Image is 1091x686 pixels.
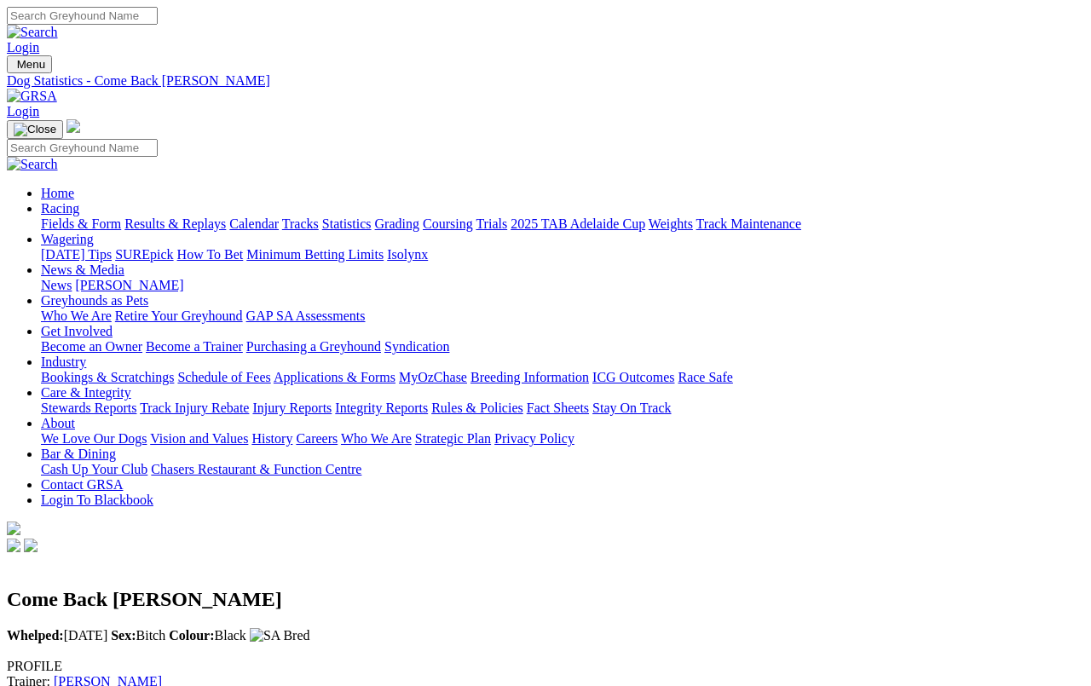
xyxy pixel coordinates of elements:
button: Toggle navigation [7,55,52,73]
a: Fact Sheets [527,401,589,415]
a: Wagering [41,232,94,246]
button: Toggle navigation [7,120,63,139]
a: Tracks [282,216,319,231]
a: Breeding Information [470,370,589,384]
a: Dog Statistics - Come Back [PERSON_NAME] [7,73,1084,89]
a: [PERSON_NAME] [75,278,183,292]
a: Rules & Policies [431,401,523,415]
a: Login [7,104,39,118]
span: [DATE] [7,628,107,643]
img: Search [7,157,58,172]
a: News [41,278,72,292]
a: Track Maintenance [696,216,801,231]
a: Chasers Restaurant & Function Centre [151,462,361,476]
a: Cash Up Your Club [41,462,147,476]
div: News & Media [41,278,1084,293]
a: Stewards Reports [41,401,136,415]
div: Get Involved [41,339,1084,355]
a: Bar & Dining [41,447,116,461]
a: Race Safe [678,370,732,384]
a: Syndication [384,339,449,354]
div: Racing [41,216,1084,232]
a: Retire Your Greyhound [115,308,243,323]
div: Care & Integrity [41,401,1084,416]
a: ICG Outcomes [592,370,674,384]
a: Greyhounds as Pets [41,293,148,308]
img: GRSA [7,89,57,104]
a: Trials [476,216,507,231]
a: Login [7,40,39,55]
img: SA Bred [250,628,310,643]
a: Applications & Forms [274,370,395,384]
a: Get Involved [41,324,113,338]
a: Bookings & Scratchings [41,370,174,384]
div: Wagering [41,247,1084,262]
div: PROFILE [7,659,1084,674]
a: Track Injury Rebate [140,401,249,415]
a: Become a Trainer [146,339,243,354]
a: Calendar [229,216,279,231]
div: Industry [41,370,1084,385]
span: Menu [17,58,45,71]
img: Search [7,25,58,40]
a: History [251,431,292,446]
input: Search [7,139,158,157]
a: News & Media [41,262,124,277]
a: Stay On Track [592,401,671,415]
a: Minimum Betting Limits [246,247,384,262]
a: Who We Are [341,431,412,446]
a: Care & Integrity [41,385,131,400]
h2: Come Back [PERSON_NAME] [7,588,1084,611]
a: Fields & Form [41,216,121,231]
a: [DATE] Tips [41,247,112,262]
img: logo-grsa-white.png [7,522,20,535]
img: facebook.svg [7,539,20,552]
div: About [41,431,1084,447]
b: Sex: [111,628,136,643]
img: logo-grsa-white.png [66,119,80,133]
a: Strategic Plan [415,431,491,446]
img: twitter.svg [24,539,38,552]
span: Black [169,628,246,643]
a: Purchasing a Greyhound [246,339,381,354]
span: Bitch [111,628,165,643]
a: Statistics [322,216,372,231]
a: Login To Blackbook [41,493,153,507]
img: Close [14,123,56,136]
a: GAP SA Assessments [246,308,366,323]
a: SUREpick [115,247,173,262]
a: Results & Replays [124,216,226,231]
a: Schedule of Fees [177,370,270,384]
a: Isolynx [387,247,428,262]
a: Coursing [423,216,473,231]
a: Home [41,186,74,200]
a: Become an Owner [41,339,142,354]
a: Grading [375,216,419,231]
a: We Love Our Dogs [41,431,147,446]
a: Weights [649,216,693,231]
a: Integrity Reports [335,401,428,415]
b: Colour: [169,628,214,643]
a: About [41,416,75,430]
div: Greyhounds as Pets [41,308,1084,324]
a: 2025 TAB Adelaide Cup [511,216,645,231]
a: Vision and Values [150,431,248,446]
a: Injury Reports [252,401,332,415]
div: Bar & Dining [41,462,1084,477]
a: Privacy Policy [494,431,574,446]
a: Industry [41,355,86,369]
a: Contact GRSA [41,477,123,492]
a: MyOzChase [399,370,467,384]
a: Careers [296,431,338,446]
a: How To Bet [177,247,244,262]
input: Search [7,7,158,25]
a: Who We Are [41,308,112,323]
b: Whelped: [7,628,64,643]
a: Racing [41,201,79,216]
